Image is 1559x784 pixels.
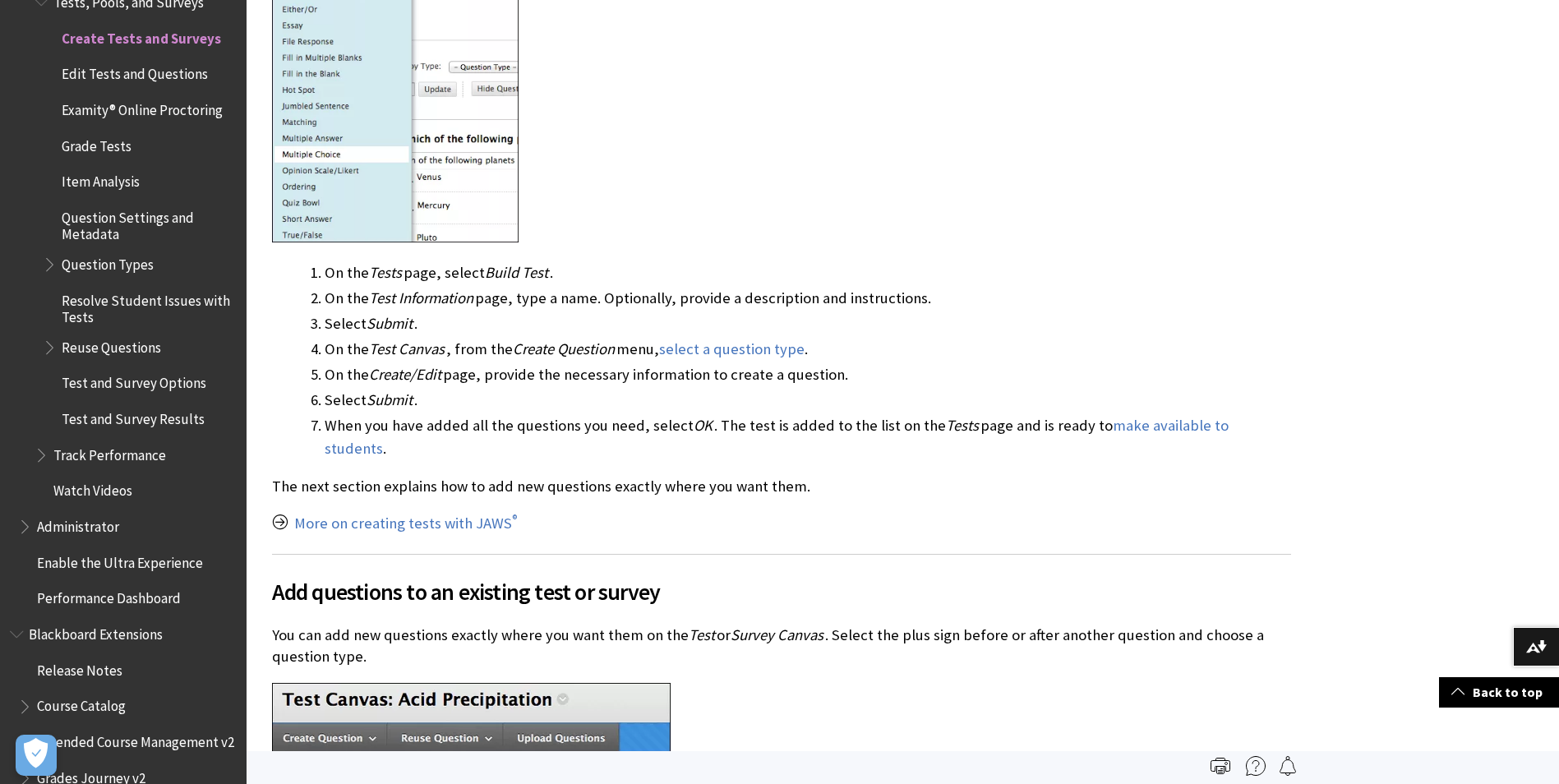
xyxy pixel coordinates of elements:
[325,287,1291,310] li: On the page, type a name. Optionally, provide a description and instructions.
[1211,756,1230,776] img: Print
[369,365,441,384] span: Create/Edit
[37,585,181,607] span: Performance Dashboard
[689,625,715,644] span: Test
[946,416,979,435] span: Tests
[62,168,140,191] span: Item Analysis
[16,735,57,776] button: Open Preferences
[53,477,132,500] span: Watch Videos
[37,549,203,571] span: Enable the Ultra Experience
[37,513,119,535] span: Administrator
[367,314,413,333] span: Submit
[29,620,163,643] span: Blackboard Extensions
[325,312,1291,335] li: Select .
[62,287,235,325] span: Resolve Student Issues with Tests
[325,363,1291,386] li: On the page, provide the necessary information to create a question.
[694,416,713,435] span: OK
[325,389,1291,412] li: Select .
[37,693,126,715] span: Course Catalog
[37,657,122,679] span: Release Notes
[62,370,206,392] span: Test and Survey Options
[62,61,208,83] span: Edit Tests and Questions
[513,339,615,358] span: Create Question
[325,414,1291,460] li: When you have added all the questions you need, select . The test is added to the list on the pag...
[485,263,548,282] span: Build Test
[272,574,1291,609] span: Add questions to an existing test or survey
[1439,677,1559,708] a: Back to top
[367,390,413,409] span: Submit
[369,263,402,282] span: Tests
[62,204,235,242] span: Question Settings and Metadata
[53,441,166,463] span: Track Performance
[37,728,234,750] span: Extended Course Management v2
[62,96,223,118] span: Examity® Online Proctoring
[1246,756,1266,776] img: More help
[369,288,473,307] span: Test Information
[62,132,131,154] span: Grade Tests
[272,625,1291,667] p: You can add new questions exactly where you want them on the or . Select the plus sign before or ...
[325,338,1291,361] li: On the , from the menu, .
[512,511,518,526] sup: ®
[62,405,205,427] span: Test and Survey Results
[62,334,161,356] span: Reuse Questions
[1278,756,1298,776] img: Follow this page
[731,625,823,644] span: Survey Canvas
[62,251,154,273] span: Question Types
[369,339,445,358] span: Test Canvas
[325,261,1291,284] li: On the page, select .
[62,25,221,47] span: Create Tests and Surveys
[659,339,805,359] a: select a question type
[294,514,518,533] a: More on creating tests with JAWS®
[272,476,1291,497] p: The next section explains how to add new questions exactly where you want them.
